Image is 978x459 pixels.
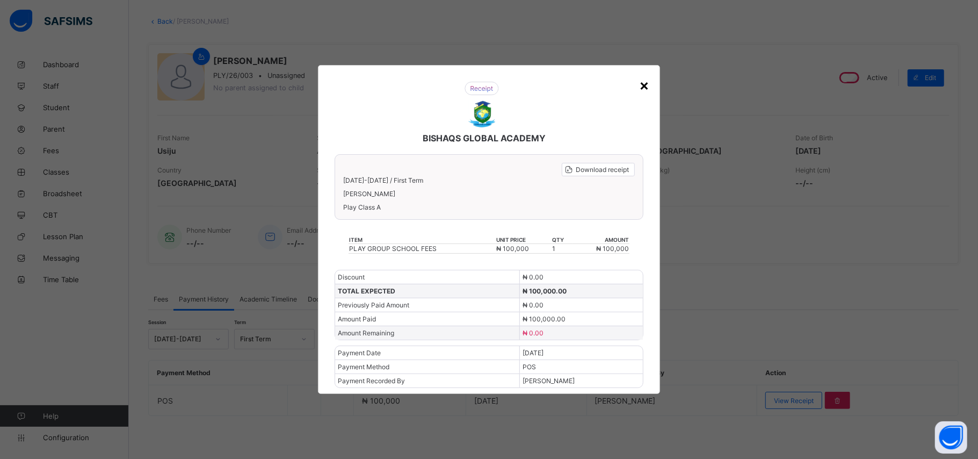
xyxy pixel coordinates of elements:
[639,76,649,94] div: ×
[523,287,567,295] span: ₦ 100,000.00
[343,176,423,184] span: [DATE]-[DATE] / First Term
[523,315,566,323] span: ₦ 100,000.00
[338,287,395,295] span: TOTAL EXPECTED
[552,236,574,244] th: qty
[338,363,389,371] span: Payment Method
[523,363,536,371] span: POS
[338,349,381,357] span: Payment Date
[343,190,635,198] span: [PERSON_NAME]
[349,245,495,253] div: PLAY GROUP SCHOOL FEES
[523,273,544,281] span: ₦ 0.00
[468,101,495,127] img: BISHAQS GLOBAL ACADEMY
[465,82,499,95] img: receipt.26f346b57495a98c98ef9b0bc63aa4d8.svg
[338,377,405,385] span: Payment Recorded By
[576,166,629,174] span: Download receipt
[496,245,529,253] span: ₦ 100,000
[496,236,552,244] th: unit price
[523,349,544,357] span: [DATE]
[338,329,394,337] span: Amount Remaining
[338,315,376,323] span: Amount Paid
[935,421,967,454] button: Open asap
[596,245,629,253] span: ₦ 100,000
[338,273,365,281] span: Discount
[343,203,635,211] span: Play Class A
[573,236,629,244] th: amount
[523,301,544,309] span: ₦ 0.00
[523,377,575,385] span: [PERSON_NAME]
[338,301,409,309] span: Previously Paid Amount
[423,133,546,144] span: BISHAQS GLOBAL ACADEMY
[349,236,496,244] th: item
[523,329,544,337] span: ₦ 0.00
[552,244,574,254] td: 1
